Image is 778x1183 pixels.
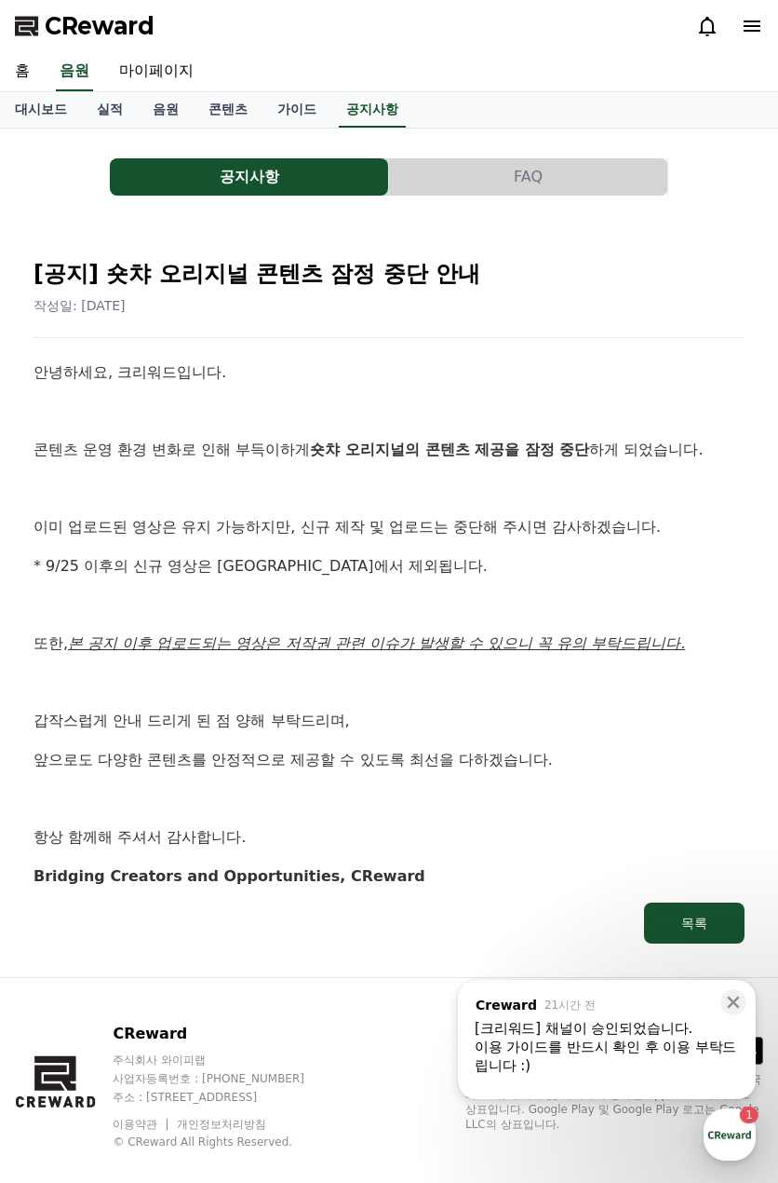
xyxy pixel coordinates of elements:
p: 사업자등록번호 : [PHONE_NUMBER] [113,1071,340,1086]
a: 실적 [82,92,138,128]
button: 목록 [644,903,744,944]
a: 음원 [56,52,93,91]
a: 이용약관 [113,1118,171,1131]
strong: 숏챠 오리지널의 콘텐츠 제공을 잠정 중단 [310,441,589,458]
a: FAQ [389,158,668,196]
a: 목록 [34,903,744,944]
a: 콘텐츠 [194,92,262,128]
a: 가이드 [262,92,331,128]
span: 작성일: [DATE] [34,298,126,313]
u: 본 공지 이후 업로드되는 영상은 저작권 관련 이슈가 발생할 수 있으니 꼭 유의 부탁드립니다. [68,634,685,652]
p: * 9/25 이후의 신규 영상은 [GEOGRAPHIC_DATA]에서 제외됩니다. [34,554,744,578]
a: 마이페이지 [104,52,208,91]
p: 앞으로도 다양한 콘텐츠를 안정적으로 제공할 수 있도록 최선을 다하겠습니다. [34,748,744,772]
a: 음원 [138,92,194,128]
div: 목록 [681,914,707,932]
p: 콘텐츠 운영 환경 변화로 인해 부득이하게 하게 되었습니다. [34,438,744,462]
p: 주식회사 와이피랩 [113,1053,340,1067]
p: 이미 업로드된 영상은 유지 가능하지만, 신규 제작 및 업로드는 중단해 주시면 감사하겠습니다. [34,515,744,539]
a: 공지사항 [110,158,389,196]
button: 공지사항 [110,158,388,196]
p: 안녕하세요, 크리워드입니다. [34,360,744,385]
p: 항상 함께해 주셔서 감사합니다. [34,825,744,850]
p: 주소 : [STREET_ADDRESS] [113,1090,340,1105]
p: 또한, [34,632,744,656]
p: © CReward All Rights Reserved. [113,1135,340,1149]
p: App Store, iCloud, iCloud Drive 및 iTunes Store는 미국과 그 밖의 나라 및 지역에서 등록된 Apple Inc.의 서비스 상표입니다. Goo... [465,1072,763,1132]
a: 개인정보처리방침 [177,1118,266,1131]
strong: Bridging Creators and Opportunities, CReward [34,867,425,885]
h2: [공지] 숏챠 오리지널 콘텐츠 잠정 중단 안내 [34,259,744,289]
a: CReward [15,11,154,41]
a: 공지사항 [339,92,406,128]
p: 갑작스럽게 안내 드리게 된 점 양해 부탁드리며, [34,709,744,733]
p: CReward [113,1023,340,1045]
span: CReward [45,11,154,41]
button: FAQ [389,158,667,196]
